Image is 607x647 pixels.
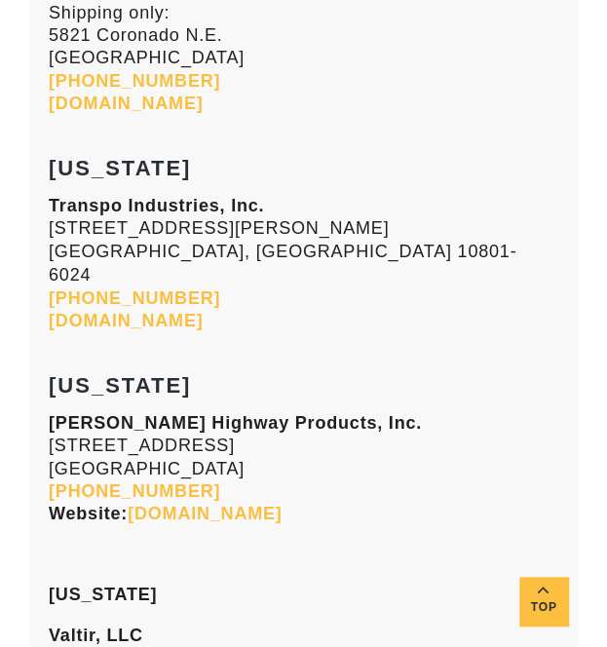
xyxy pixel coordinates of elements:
[49,196,264,215] strong: Transpo Industries, Inc.
[49,412,422,432] strong: [PERSON_NAME] Highway Products, Inc.
[49,372,191,397] strong: [US_STATE]
[49,195,558,331] p: [STREET_ADDRESS][PERSON_NAME] [GEOGRAPHIC_DATA], [GEOGRAPHIC_DATA] 10801-6024
[49,480,282,522] strong: Website:
[49,310,203,329] a: [DOMAIN_NAME]
[49,625,143,644] b: Valtir, LLC
[49,584,157,603] strong: [US_STATE]
[519,577,568,626] a: Top
[49,71,220,91] a: [PHONE_NUMBER]
[519,596,568,619] span: Top
[49,94,203,113] a: [DOMAIN_NAME]
[128,503,282,522] a: [DOMAIN_NAME]
[49,287,220,307] a: [PHONE_NUMBER]
[49,480,220,500] a: [PHONE_NUMBER]
[49,156,191,180] strong: [US_STATE]
[49,411,558,525] p: [STREET_ADDRESS] [GEOGRAPHIC_DATA]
